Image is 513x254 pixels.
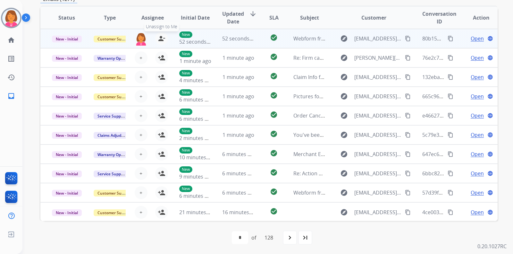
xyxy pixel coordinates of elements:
[179,109,192,115] p: New
[293,35,439,42] span: Webform from [EMAIL_ADDRESS][DOMAIN_NAME] on [DATE]
[340,92,348,100] mat-icon: explore
[249,10,257,18] mat-icon: arrow_downward
[340,35,348,42] mat-icon: explore
[448,113,453,118] mat-icon: content_copy
[179,154,216,161] span: 10 minutes ago
[223,74,254,81] span: 1 minute ago
[487,171,493,176] mat-icon: language
[340,112,348,119] mat-icon: explore
[354,150,401,158] span: [EMAIL_ADDRESS][DOMAIN_NAME]
[405,74,411,80] mat-icon: content_copy
[52,55,82,62] span: New - Initial
[471,150,484,158] span: Open
[158,131,165,139] mat-icon: person_add
[354,170,401,177] span: [EMAIL_ADDRESS][DOMAIN_NAME]
[135,186,147,199] button: +
[293,74,367,81] span: Claim Info for [PERSON_NAME]
[52,171,82,177] span: New - Initial
[180,57,211,65] span: 1 minute ago
[179,147,192,153] p: New
[179,96,214,103] span: 6 minutes ago
[222,209,259,216] span: 16 minutes ago
[179,38,217,45] span: 52 seconds ago
[179,51,192,57] p: New
[52,190,82,197] span: New - Initial
[223,131,254,138] span: 1 minute ago
[471,208,484,216] span: Open
[293,112,429,119] span: Order Cancelled 555ecf1d-bcec-48f4-a2dd-2319f6b11454
[179,166,192,173] p: New
[94,36,135,42] span: Customer Support
[354,92,401,100] span: [EMAIL_ADDRESS][DOMAIN_NAME]
[487,93,493,99] mat-icon: language
[222,151,256,158] span: 6 minutes ago
[293,93,385,100] span: Pictures for claim for [PERSON_NAME]
[222,35,260,42] span: 52 seconds ago
[448,209,453,215] mat-icon: content_copy
[354,54,401,62] span: [PERSON_NAME][EMAIL_ADDRESS][PERSON_NAME][DOMAIN_NAME]
[179,186,192,192] p: New
[179,192,214,199] span: 6 minutes ago
[448,93,453,99] mat-icon: content_copy
[471,170,484,177] span: Open
[135,167,147,180] button: +
[94,74,135,81] span: Customer Support
[222,10,244,25] span: Updated Date
[471,189,484,197] span: Open
[448,190,453,196] mat-icon: content_copy
[58,14,75,22] span: Status
[94,209,135,216] span: Customer Support
[270,207,278,215] mat-icon: check_circle
[135,71,147,83] button: +
[179,115,214,122] span: 6 minutes ago
[223,54,254,61] span: 1 minute ago
[222,189,256,196] span: 6 minutes ago
[270,111,278,118] mat-icon: check_circle
[158,112,165,119] mat-icon: person_add
[448,74,453,80] mat-icon: content_copy
[7,74,15,81] mat-icon: history
[179,209,216,216] span: 21 minutes ago
[270,72,278,80] mat-icon: check_circle
[286,234,294,241] mat-icon: navigate_next
[94,55,127,62] span: Warranty Ops
[139,112,142,119] span: +
[158,208,165,216] mat-icon: person_add
[340,54,348,62] mat-icon: explore
[251,234,256,241] div: of
[448,132,453,138] mat-icon: content_copy
[340,189,348,197] mat-icon: explore
[471,73,484,81] span: Open
[487,151,493,157] mat-icon: language
[158,170,165,177] mat-icon: person_add
[293,151,420,158] span: Merchant Escalation Notification for Request 659724
[52,36,82,42] span: New - Initial
[135,90,147,103] button: +
[141,14,164,22] span: Assignee
[135,32,147,46] img: agent-avatar
[471,92,484,100] span: Open
[405,93,411,99] mat-icon: content_copy
[293,189,439,196] span: Webform from [EMAIL_ADDRESS][DOMAIN_NAME] on [DATE]
[144,22,179,31] span: Unassign to Me
[405,55,411,61] mat-icon: content_copy
[135,109,147,122] button: +
[139,189,142,197] span: +
[139,150,142,158] span: +
[422,10,457,25] span: Conversation ID
[405,171,411,176] mat-icon: content_copy
[471,131,484,139] span: Open
[405,209,411,215] mat-icon: content_copy
[293,54,363,61] span: Re: Firm care customer code
[487,190,493,196] mat-icon: language
[405,151,411,157] mat-icon: content_copy
[477,242,507,250] p: 0.20.1027RC
[179,77,214,84] span: 4 minutes ago
[448,171,453,176] mat-icon: content_copy
[270,92,278,99] mat-icon: check_circle
[52,151,82,158] span: New - Initial
[223,93,254,100] span: 1 minute ago
[354,208,401,216] span: [EMAIL_ADDRESS][DOMAIN_NAME]
[94,151,127,158] span: Warranty Ops
[52,209,82,216] span: New - Initial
